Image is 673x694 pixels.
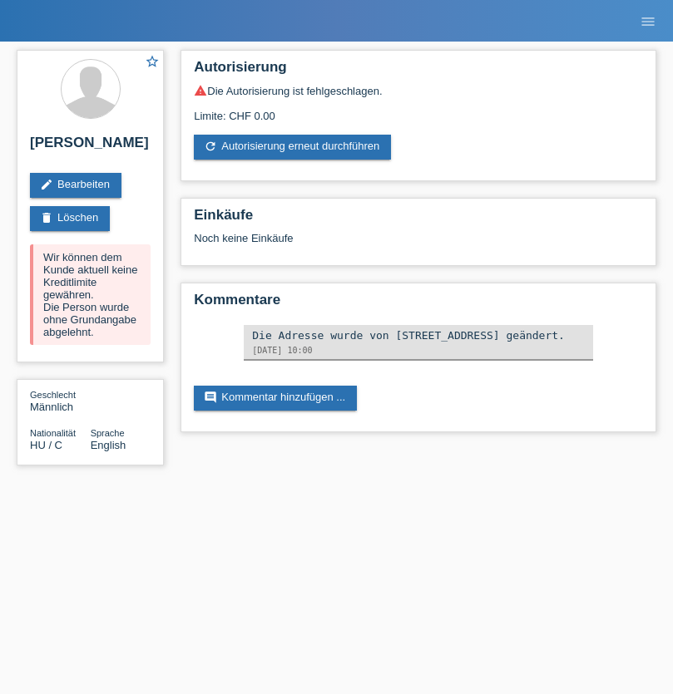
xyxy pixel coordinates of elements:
h2: Autorisierung [194,59,643,84]
i: refresh [204,140,217,153]
i: comment [204,391,217,404]
a: commentKommentar hinzufügen ... [194,386,357,411]
i: warning [194,84,207,97]
div: Wir können dem Kunde aktuell keine Kreditlimite gewähren. Die Person wurde ohne Grundangabe abgel... [30,244,151,345]
i: menu [640,13,656,30]
a: deleteLöschen [30,206,110,231]
a: menu [631,16,665,26]
h2: Kommentare [194,292,643,317]
div: Männlich [30,388,91,413]
h2: Einkäufe [194,207,643,232]
div: Limite: CHF 0.00 [194,97,643,122]
i: edit [40,178,53,191]
span: Ungarn / C / 30.10.2021 [30,439,62,451]
span: Nationalität [30,428,76,438]
a: refreshAutorisierung erneut durchführen [194,135,391,160]
h2: [PERSON_NAME] [30,135,151,160]
span: Geschlecht [30,390,76,400]
div: Die Autorisierung ist fehlgeschlagen. [194,84,643,97]
i: delete [40,211,53,224]
div: [DATE] 10:00 [252,346,585,355]
div: Die Adresse wurde von [STREET_ADDRESS] geändert. [252,329,585,342]
div: Noch keine Einkäufe [194,232,643,257]
a: editBearbeiten [30,173,121,198]
i: star_border [145,54,160,69]
span: Sprache [91,428,125,438]
span: English [91,439,126,451]
a: star_border [145,54,160,71]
